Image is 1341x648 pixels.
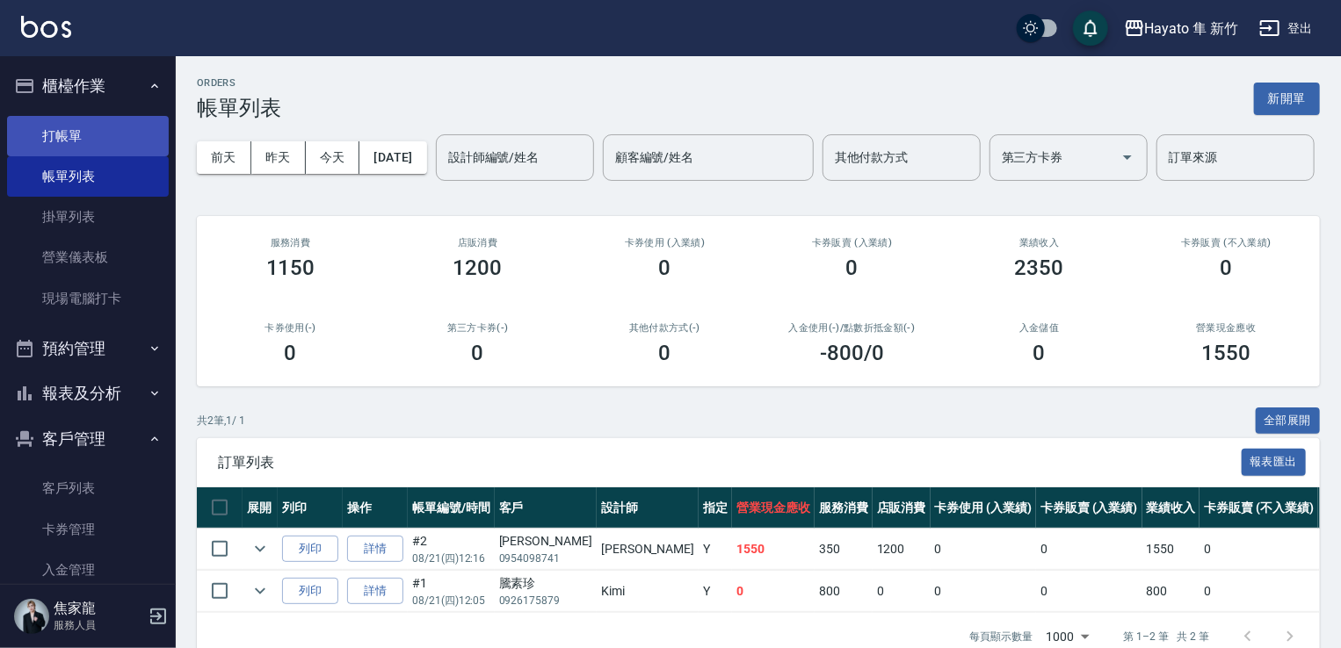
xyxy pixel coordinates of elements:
h2: 營業現金應收 [1154,322,1299,334]
h3: 0 [1221,256,1233,280]
button: [DATE] [359,141,426,174]
h3: 0 [846,256,859,280]
h2: 入金儲值 [967,322,1112,334]
button: 客戶管理 [7,416,169,462]
a: 詳情 [347,578,403,605]
button: expand row [247,536,273,562]
th: 營業現金應收 [732,487,815,529]
p: 服務人員 [54,617,143,633]
td: 1550 [1142,529,1200,570]
td: 0 [1200,571,1317,612]
td: 1200 [873,529,931,570]
button: 前天 [197,141,251,174]
h3: -800 /0 [820,341,884,365]
th: 卡券販賣 (不入業績) [1200,487,1317,529]
td: 0 [931,529,1037,570]
span: 訂單列表 [218,454,1242,472]
button: 櫃檯作業 [7,63,169,109]
td: 800 [815,571,873,612]
a: 營業儀表板 [7,237,169,277]
td: #2 [408,529,495,570]
h3: 0 [659,256,671,280]
p: 08/21 (四) 12:16 [412,551,490,566]
th: 設計師 [597,487,699,529]
button: 全部展開 [1256,407,1321,435]
h2: 業績收入 [967,237,1112,248]
button: save [1073,11,1108,46]
th: 業績收入 [1142,487,1200,529]
button: Hayato 隼 新竹 [1117,11,1245,47]
th: 卡券使用 (入業績) [931,487,1037,529]
h3: 1150 [266,256,315,280]
h3: 0 [659,341,671,365]
h3: 2350 [1015,256,1064,280]
h3: 0 [1033,341,1046,365]
a: 報表匯出 [1242,453,1307,470]
a: 入金管理 [7,550,169,590]
button: 列印 [282,578,338,605]
a: 現場電腦打卡 [7,278,169,319]
td: Y [699,529,732,570]
h3: 1550 [1202,341,1251,365]
button: 今天 [306,141,360,174]
button: 報表及分析 [7,371,169,416]
button: 新開單 [1254,83,1320,115]
h2: 店販消費 [405,237,550,248]
img: Logo [21,16,71,38]
td: #1 [408,571,495,612]
p: 0954098741 [499,551,592,566]
button: 昨天 [251,141,306,174]
button: 列印 [282,536,338,563]
h2: 卡券販賣 (不入業績) [1154,237,1299,248]
h3: 服務消費 [218,237,363,248]
p: 第 1–2 筆 共 2 筆 [1124,629,1209,644]
button: 報表匯出 [1242,449,1307,476]
h3: 0 [472,341,484,365]
td: Kimi [597,571,699,612]
button: 預約管理 [7,326,169,371]
td: 0 [1036,529,1142,570]
p: 每頁顯示數量 [969,629,1033,644]
th: 操作 [343,487,408,529]
a: 掛單列表 [7,197,169,237]
td: 800 [1142,571,1200,612]
div: Hayato 隼 新竹 [1145,18,1238,40]
h2: 入金使用(-) /點數折抵金額(-) [779,322,924,334]
h3: 0 [285,341,297,365]
th: 帳單編號/時間 [408,487,495,529]
h2: 卡券販賣 (入業績) [779,237,924,248]
h5: 焦家龍 [54,600,143,617]
td: 350 [815,529,873,570]
p: 08/21 (四) 12:05 [412,593,490,608]
td: 0 [1036,571,1142,612]
td: 0 [873,571,931,612]
h2: 卡券使用 (入業績) [592,237,737,248]
a: 客戶列表 [7,468,169,508]
th: 服務消費 [815,487,873,529]
button: 登出 [1252,12,1320,45]
th: 指定 [699,487,732,529]
h3: 帳單列表 [197,96,281,120]
h3: 1200 [453,256,503,280]
a: 卡券管理 [7,509,169,550]
a: 帳單列表 [7,156,169,197]
button: expand row [247,578,273,604]
button: Open [1113,143,1142,171]
th: 店販消費 [873,487,931,529]
h2: 其他付款方式(-) [592,322,737,334]
img: Person [14,599,49,634]
p: 共 2 筆, 1 / 1 [197,413,245,428]
div: 騰素珍 [499,574,592,593]
td: 1550 [732,529,815,570]
h2: 卡券使用(-) [218,322,363,334]
th: 列印 [278,487,343,529]
a: 打帳單 [7,116,169,156]
p: 0926175879 [499,593,592,608]
th: 展開 [243,487,278,529]
td: Y [699,571,732,612]
td: 0 [732,571,815,612]
td: [PERSON_NAME] [597,529,699,570]
h2: 第三方卡券(-) [405,322,550,334]
h2: ORDERS [197,77,281,89]
th: 客戶 [495,487,597,529]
